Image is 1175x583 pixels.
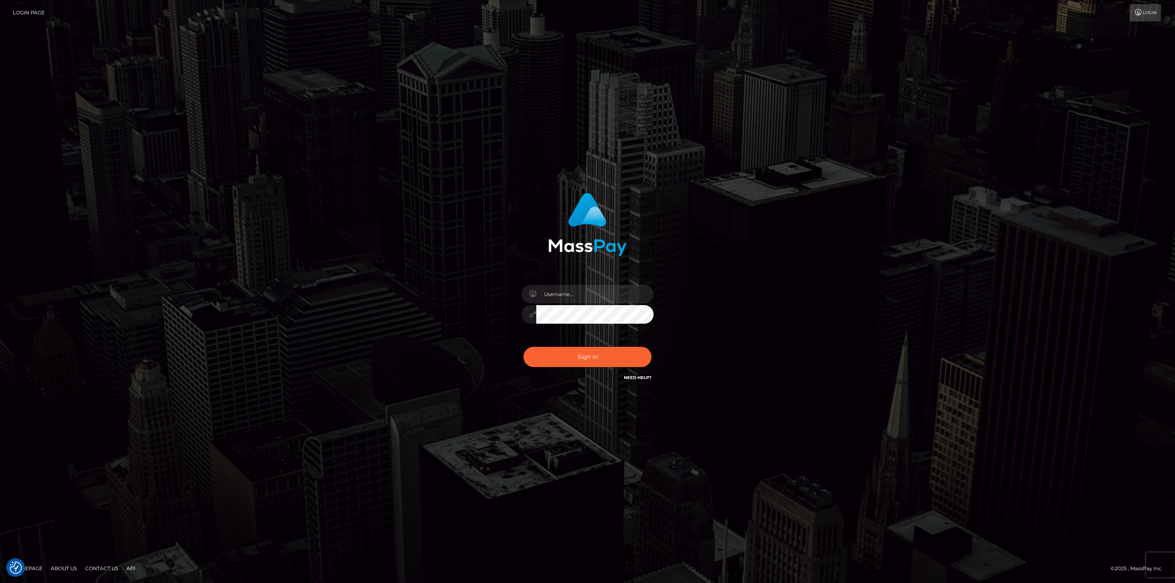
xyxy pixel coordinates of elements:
[536,285,654,303] input: Username...
[13,4,45,21] a: Login Page
[123,562,139,575] a: API
[1111,564,1169,573] div: © 2025 , MassPay Inc.
[1130,4,1161,21] a: Login
[48,562,80,575] a: About Us
[523,347,652,367] button: Sign in
[9,562,46,575] a: Homepage
[624,375,652,380] a: Need Help?
[82,562,121,575] a: Contact Us
[10,562,22,574] button: Consent Preferences
[10,562,22,574] img: Revisit consent button
[548,193,627,256] img: MassPay Login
